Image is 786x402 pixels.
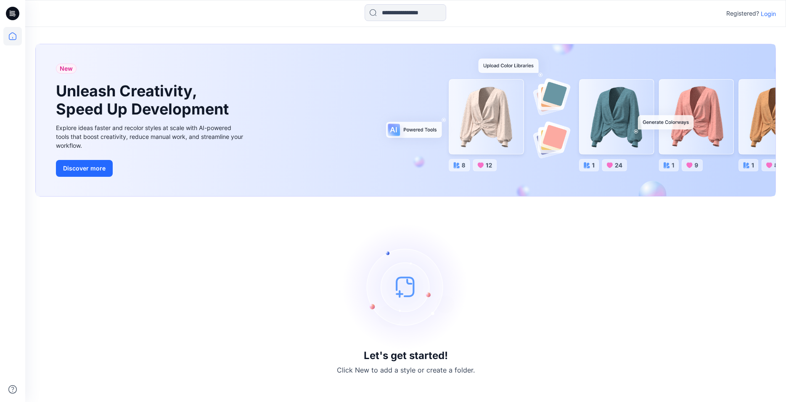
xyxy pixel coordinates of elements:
[364,350,448,362] h3: Let's get started!
[726,8,759,19] p: Registered?
[56,160,113,177] button: Discover more
[337,365,475,375] p: Click New to add a style or create a folder.
[56,82,233,118] h1: Unleash Creativity, Speed Up Development
[761,9,776,18] p: Login
[343,224,469,350] img: empty-state-image.svg
[56,160,245,177] a: Discover more
[56,123,245,150] div: Explore ideas faster and recolor styles at scale with AI-powered tools that boost creativity, red...
[60,64,73,74] span: New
